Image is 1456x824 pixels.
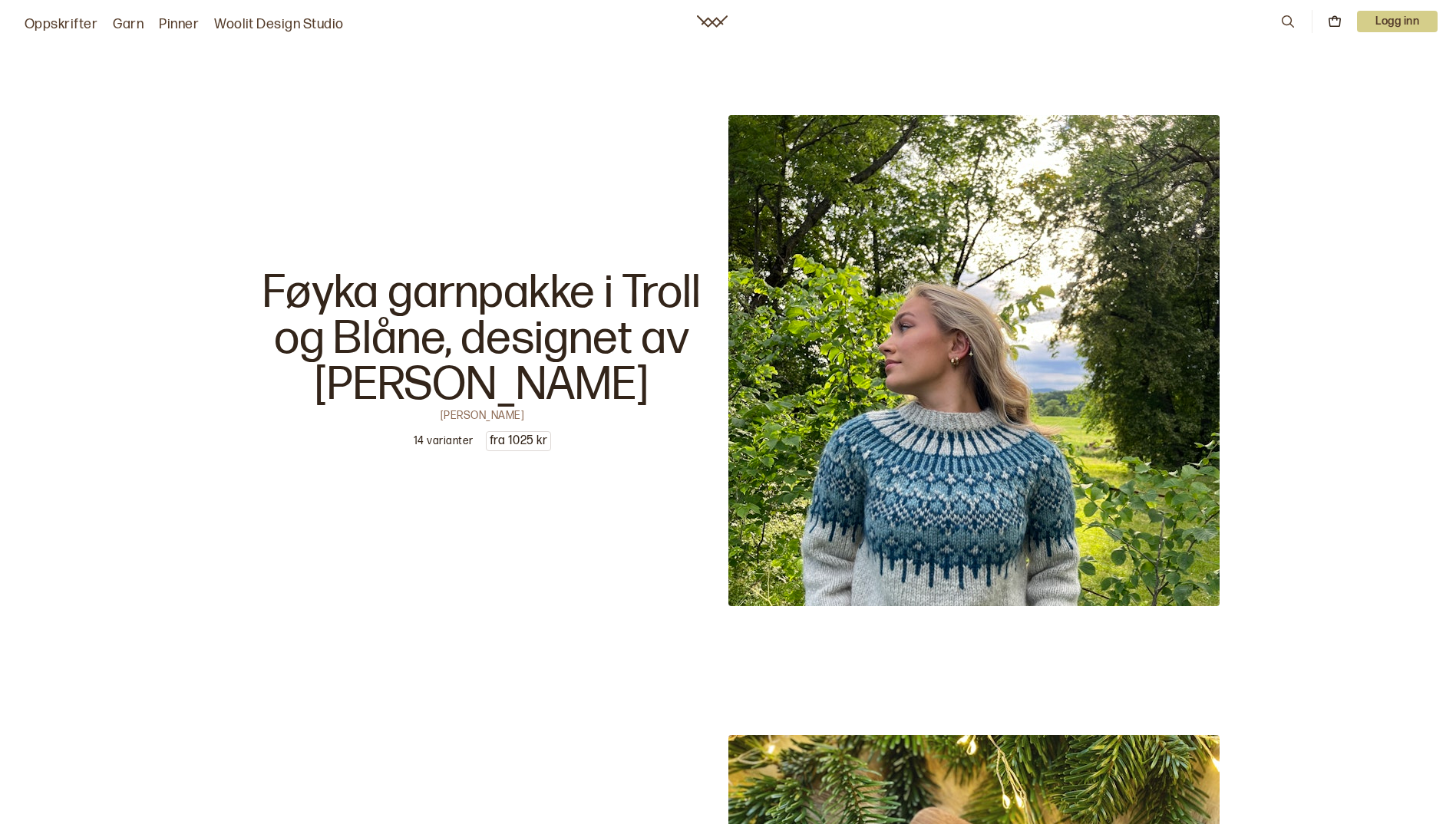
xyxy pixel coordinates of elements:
a: Woolit Design Studio [214,14,344,35]
button: User dropdown [1357,11,1438,32]
a: Garn [113,14,144,35]
a: Linka Neumann Villmarksgensere VOL I Vi har heldigitale oppskrift , garn og strikkejakke til Føyk... [55,115,1401,606]
a: Woolit [697,15,728,28]
p: [PERSON_NAME] [441,408,524,419]
a: Pinner [159,14,199,35]
p: 14 varianter [414,433,474,449]
p: Føyka garnpakke i Troll og Blåne, designet av [PERSON_NAME] [237,270,728,408]
p: Logg inn [1357,11,1438,32]
p: fra 1025 kr [487,432,550,450]
a: Oppskrifter [25,14,97,35]
img: Linka Neumann Villmarksgensere VOL I Vi har heldigitale oppskrift , garn og strikkejakke til Føyk... [728,115,1220,606]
